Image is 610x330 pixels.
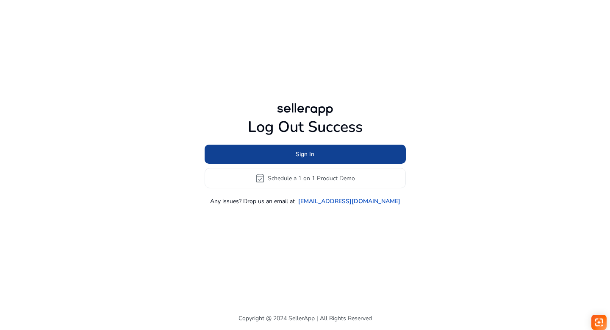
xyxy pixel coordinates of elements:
button: Sign In [205,145,406,164]
span: event_available [255,173,265,183]
span: Sign In [296,150,314,159]
p: Any issues? Drop us an email at [210,197,295,206]
a: [EMAIL_ADDRESS][DOMAIN_NAME] [298,197,400,206]
button: event_availableSchedule a 1 on 1 Product Demo [205,168,406,188]
h1: Log Out Success [205,118,406,136]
